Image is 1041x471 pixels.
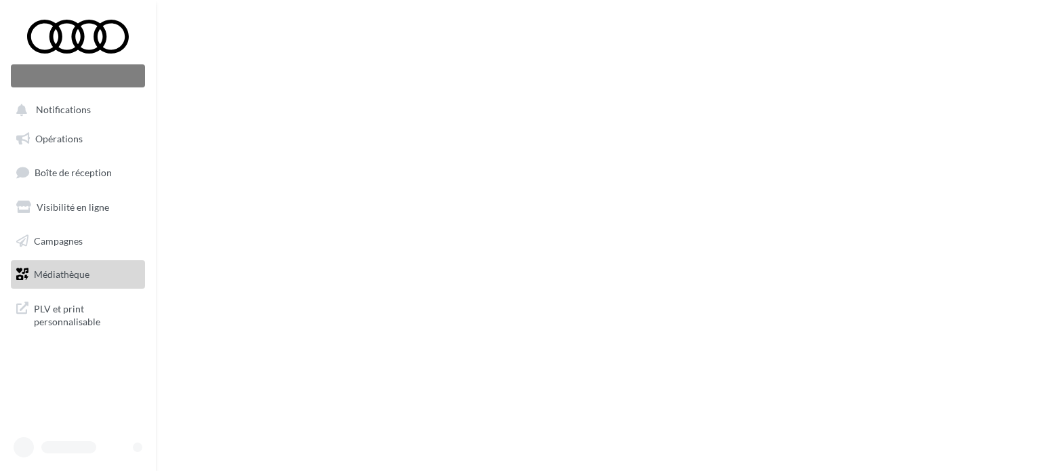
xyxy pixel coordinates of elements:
span: PLV et print personnalisable [34,300,140,329]
span: Campagnes [34,234,83,246]
a: Boîte de réception [8,158,148,187]
span: Boîte de réception [35,167,112,178]
a: Médiathèque [8,260,148,289]
span: Visibilité en ligne [37,201,109,213]
a: Opérations [8,125,148,153]
span: Médiathèque [34,268,89,280]
a: PLV et print personnalisable [8,294,148,334]
a: Campagnes [8,227,148,255]
a: Visibilité en ligne [8,193,148,222]
span: Opérations [35,133,83,144]
div: Nouvelle campagne [11,64,145,87]
span: Notifications [36,104,91,116]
